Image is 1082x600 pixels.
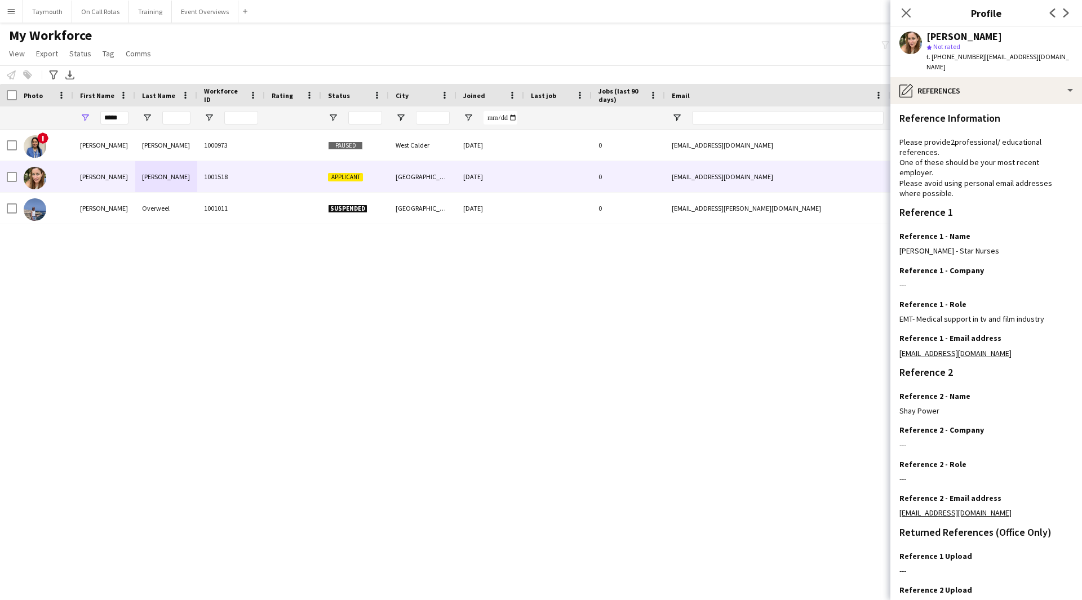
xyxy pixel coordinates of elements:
a: Tag [98,46,119,61]
button: Taymouth [23,1,72,23]
div: [PERSON_NAME] [73,193,135,224]
button: Open Filter Menu [142,113,152,123]
div: [DATE] [456,161,524,192]
h3: Reference 2 - Name [899,391,970,401]
button: Open Filter Menu [328,113,338,123]
div: Please provide professional/ educational references. [899,137,1073,157]
div: [GEOGRAPHIC_DATA], [GEOGRAPHIC_DATA] [389,161,456,192]
input: Workforce ID Filter Input [224,111,258,125]
a: [EMAIL_ADDRESS][DOMAIN_NAME] [899,508,1012,518]
span: Comms [126,48,151,59]
span: Paused [328,141,363,150]
span: Export [36,48,58,59]
div: References [890,77,1082,104]
span: Status [328,91,350,100]
div: [EMAIL_ADDRESS][DOMAIN_NAME] [665,161,890,192]
div: 1001518 [197,161,265,192]
span: View [9,48,25,59]
div: [DATE] [456,130,524,161]
div: --- [899,474,1073,484]
div: West Calder [389,130,456,161]
div: 0 [592,193,665,224]
h3: Profile [890,6,1082,20]
span: My Workforce [9,27,92,44]
h3: Reference 2 Upload [899,585,972,595]
button: On Call Rotas [72,1,129,23]
div: EMT- Medical support in tv and film industry [899,314,1073,324]
span: Not rated [933,42,960,51]
span: ! [37,132,48,144]
span: City [396,91,409,100]
button: Training [129,1,172,23]
div: [PERSON_NAME] [73,130,135,161]
span: Joined [463,91,485,100]
div: [EMAIL_ADDRESS][DOMAIN_NAME] [665,130,890,161]
h3: Reference 2 - Email address [899,493,1001,503]
button: Open Filter Menu [463,113,473,123]
span: Suspended [328,205,367,213]
div: 1000973 [197,130,265,161]
h3: Reference 2 [899,367,953,377]
span: | [EMAIL_ADDRESS][DOMAIN_NAME] [926,52,1069,71]
img: Sally-Anne Roche-Kelly [24,167,46,189]
span: Photo [24,91,43,100]
div: 0 [592,161,665,192]
a: Export [32,46,63,61]
div: [EMAIL_ADDRESS][PERSON_NAME][DOMAIN_NAME] [665,193,890,224]
span: Last Name [142,91,175,100]
div: --- [899,566,1073,576]
div: [PERSON_NAME] [73,161,135,192]
input: Joined Filter Input [484,111,517,125]
span: Status [69,48,91,59]
span: First Name [80,91,114,100]
span: Tag [103,48,114,59]
h3: Reference 1 - Name [899,231,970,241]
h3: Reference 1 - Role [899,299,966,309]
button: Event Overviews [172,1,238,23]
span: Last job [531,91,556,100]
img: Sally Overweel [24,198,46,221]
h3: Reference 1 - Email address [899,333,1001,343]
span: t. [PHONE_NUMBER] [926,52,985,61]
h3: Reference 2 - Role [899,459,966,469]
div: [PERSON_NAME] [926,32,1002,42]
button: Open Filter Menu [396,113,406,123]
h3: Reference 1 [899,207,953,217]
a: [EMAIL_ADDRESS][DOMAIN_NAME] [899,348,1012,358]
input: Email Filter Input [692,111,884,125]
h3: Reference 2 - Company [899,425,984,435]
div: Please avoid using personal email addresses where possible. [899,178,1073,198]
a: Status [65,46,96,61]
button: Open Filter Menu [672,113,682,123]
a: View [5,46,29,61]
div: --- [899,440,1073,450]
div: Overweel [135,193,197,224]
div: [PERSON_NAME] - Star Nurses [899,246,1073,256]
h3: Reference 1 Upload [899,551,972,561]
div: [GEOGRAPHIC_DATA] [389,193,456,224]
span: Applicant [328,173,363,181]
input: City Filter Input [416,111,450,125]
button: Open Filter Menu [80,113,90,123]
img: Sally Speirs [24,135,46,158]
div: [PERSON_NAME] [135,161,197,192]
input: Last Name Filter Input [162,111,190,125]
div: Shay Power [899,406,1073,416]
input: Status Filter Input [348,111,382,125]
input: First Name Filter Input [100,111,128,125]
div: 1001011 [197,193,265,224]
div: --- [899,280,1073,290]
app-action-btn: Advanced filters [47,68,60,82]
div: [DATE] [456,193,524,224]
span: Workforce ID [204,87,245,104]
app-action-btn: Export XLSX [63,68,77,82]
a: Comms [121,46,156,61]
span: Email [672,91,690,100]
span: Rating [272,91,293,100]
button: Open Filter Menu [204,113,214,123]
h3: Returned References (Office Only) [899,527,1052,537]
div: 0 [592,130,665,161]
span: Jobs (last 90 days) [598,87,645,104]
h3: Reference 1 - Company [899,265,984,275]
h3: Reference Information [899,113,1000,123]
